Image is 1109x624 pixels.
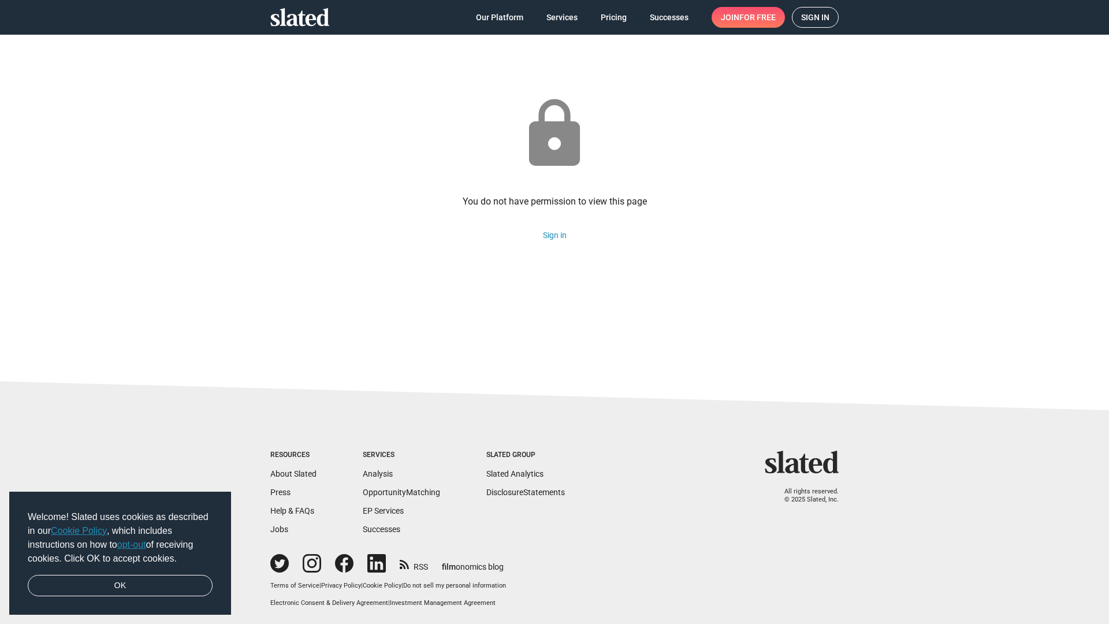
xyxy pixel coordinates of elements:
[801,8,829,27] span: Sign in
[739,7,776,28] span: for free
[361,582,363,589] span: |
[463,195,647,207] div: You do not have permission to view this page
[363,488,440,497] a: OpportunityMatching
[270,525,288,534] a: Jobs
[486,469,544,478] a: Slated Analytics
[51,526,107,536] a: Cookie Policy
[363,582,401,589] a: Cookie Policy
[321,582,361,589] a: Privacy Policy
[442,562,456,571] span: film
[546,7,578,28] span: Services
[388,599,390,607] span: |
[591,7,636,28] a: Pricing
[537,7,587,28] a: Services
[486,451,565,460] div: Slated Group
[28,510,213,566] span: Welcome! Slated uses cookies as described in our , which includes instructions on how to of recei...
[772,488,839,504] p: All rights reserved. © 2025 Slated, Inc.
[792,7,839,28] a: Sign in
[270,582,319,589] a: Terms of Service
[319,582,321,589] span: |
[28,575,213,597] a: dismiss cookie message
[467,7,533,28] a: Our Platform
[601,7,627,28] span: Pricing
[9,492,231,615] div: cookieconsent
[476,7,523,28] span: Our Platform
[650,7,689,28] span: Successes
[721,7,776,28] span: Join
[486,488,565,497] a: DisclosureStatements
[363,451,440,460] div: Services
[270,599,388,607] a: Electronic Consent & Delivery Agreement
[712,7,785,28] a: Joinfor free
[400,555,428,573] a: RSS
[270,506,314,515] a: Help & FAQs
[543,231,567,240] a: Sign in
[641,7,698,28] a: Successes
[270,488,291,497] a: Press
[401,582,403,589] span: |
[270,451,317,460] div: Resources
[403,582,506,590] button: Do not sell my personal information
[363,525,400,534] a: Successes
[363,506,404,515] a: EP Services
[390,599,496,607] a: Investment Management Agreement
[516,96,593,172] mat-icon: lock
[442,552,504,573] a: filmonomics blog
[117,540,146,549] a: opt-out
[363,469,393,478] a: Analysis
[270,469,317,478] a: About Slated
